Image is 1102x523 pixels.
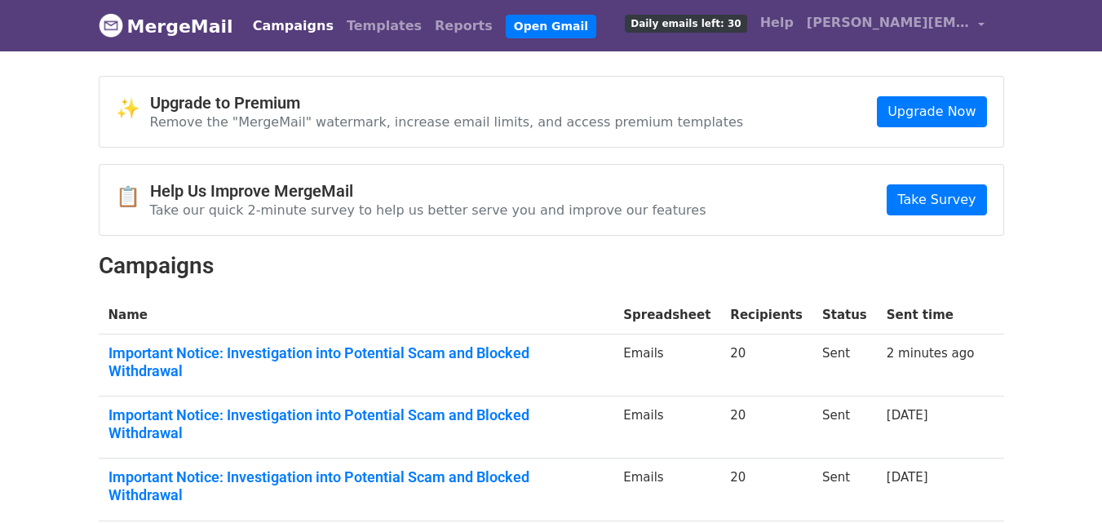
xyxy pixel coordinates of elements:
[108,406,604,441] a: Important Notice: Investigation into Potential Scam and Blocked Withdrawal
[613,397,720,459] td: Emails
[506,15,596,38] a: Open Gmail
[116,185,150,209] span: 📋
[807,13,970,33] span: [PERSON_NAME][EMAIL_ADDRESS][PERSON_NAME][DOMAIN_NAME]
[800,7,991,45] a: [PERSON_NAME][EMAIL_ADDRESS][PERSON_NAME][DOMAIN_NAME]
[720,335,812,397] td: 20
[812,335,877,397] td: Sent
[812,459,877,521] td: Sent
[613,459,720,521] td: Emails
[99,9,233,43] a: MergeMail
[150,93,744,113] h4: Upgrade to Premium
[150,113,744,131] p: Remove the "MergeMail" watermark, increase email limits, and access premium templates
[887,346,975,361] a: 2 minutes ago
[720,459,812,521] td: 20
[887,470,928,485] a: [DATE]
[99,252,1004,280] h2: Campaigns
[877,296,985,335] th: Sent time
[150,202,706,219] p: Take our quick 2-minute survey to help us better serve you and improve our features
[720,296,812,335] th: Recipients
[625,15,746,33] span: Daily emails left: 30
[754,7,800,39] a: Help
[116,97,150,121] span: ✨
[613,335,720,397] td: Emails
[108,468,604,503] a: Important Notice: Investigation into Potential Scam and Blocked Withdrawal
[877,96,986,127] a: Upgrade Now
[108,344,604,379] a: Important Notice: Investigation into Potential Scam and Blocked Withdrawal
[887,184,986,215] a: Take Survey
[99,13,123,38] img: MergeMail logo
[246,10,340,42] a: Campaigns
[812,397,877,459] td: Sent
[618,7,753,39] a: Daily emails left: 30
[150,181,706,201] h4: Help Us Improve MergeMail
[340,10,428,42] a: Templates
[720,397,812,459] td: 20
[428,10,499,42] a: Reports
[887,408,928,423] a: [DATE]
[812,296,877,335] th: Status
[613,296,720,335] th: Spreadsheet
[99,296,614,335] th: Name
